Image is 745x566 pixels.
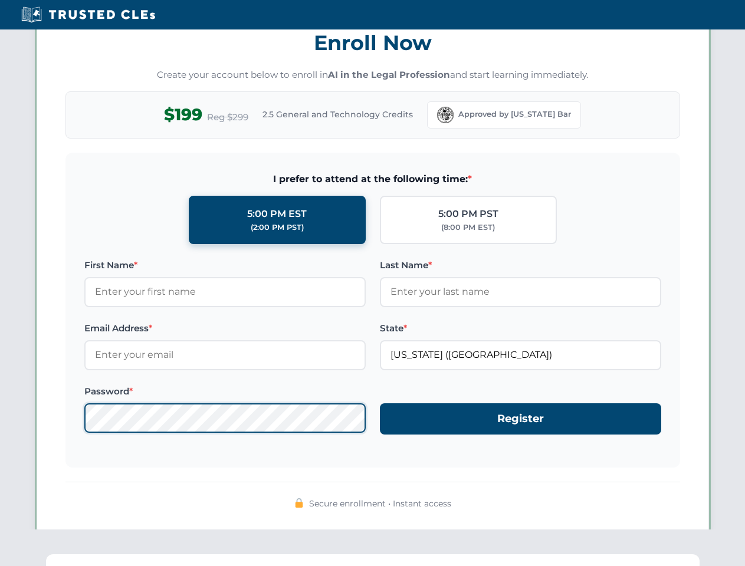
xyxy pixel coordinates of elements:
[294,498,304,508] img: 🔒
[207,110,248,124] span: Reg $299
[380,321,661,335] label: State
[84,340,366,370] input: Enter your email
[84,321,366,335] label: Email Address
[458,108,571,120] span: Approved by [US_STATE] Bar
[18,6,159,24] img: Trusted CLEs
[84,172,661,187] span: I prefer to attend at the following time:
[328,69,450,80] strong: AI in the Legal Profession
[438,206,498,222] div: 5:00 PM PST
[437,107,454,123] img: Florida Bar
[251,222,304,233] div: (2:00 PM PST)
[380,277,661,307] input: Enter your last name
[380,403,661,435] button: Register
[309,497,451,510] span: Secure enrollment • Instant access
[84,277,366,307] input: Enter your first name
[65,24,680,61] h3: Enroll Now
[84,258,366,272] label: First Name
[380,258,661,272] label: Last Name
[164,101,202,128] span: $199
[84,384,366,399] label: Password
[65,68,680,82] p: Create your account below to enroll in and start learning immediately.
[262,108,413,121] span: 2.5 General and Technology Credits
[247,206,307,222] div: 5:00 PM EST
[441,222,495,233] div: (8:00 PM EST)
[380,340,661,370] input: Florida (FL)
